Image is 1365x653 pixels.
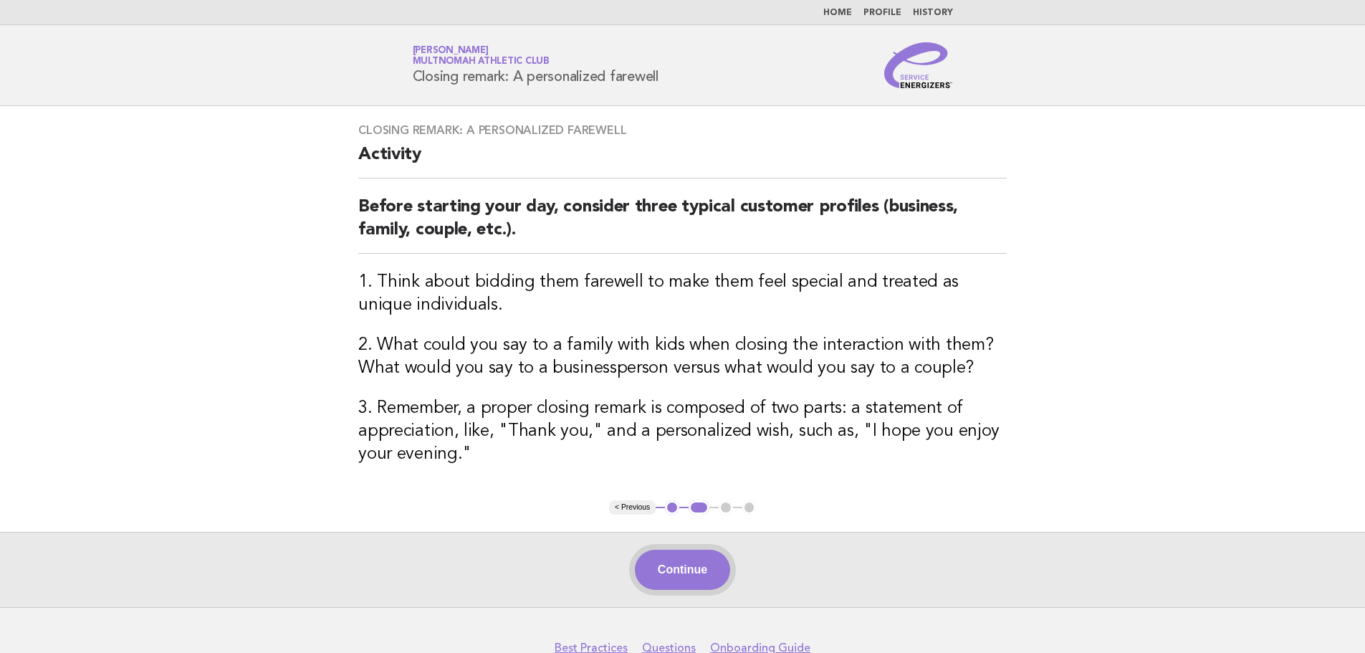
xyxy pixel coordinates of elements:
[358,123,1007,138] h3: Closing remark: A personalized farewell
[358,143,1007,178] h2: Activity
[358,196,1007,254] h2: Before starting your day, consider three typical customer profiles (business, family, couple, etc.).
[863,9,901,17] a: Profile
[665,500,679,515] button: 1
[635,550,730,590] button: Continue
[609,500,656,515] button: < Previous
[413,46,550,66] a: [PERSON_NAME]Multnomah Athletic Club
[413,57,550,67] span: Multnomah Athletic Club
[823,9,852,17] a: Home
[913,9,953,17] a: History
[413,47,658,84] h1: Closing remark: A personalized farewell
[358,271,1007,317] h3: 1. Think about bidding them farewell to make them feel special and treated as unique individuals.
[358,334,1007,380] h3: 2. What could you say to a family with kids when closing the interaction with them? What would yo...
[358,397,1007,466] h3: 3. Remember, a proper closing remark is composed of two parts: a statement of appreciation, like,...
[689,500,709,515] button: 2
[884,42,953,88] img: Service Energizers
